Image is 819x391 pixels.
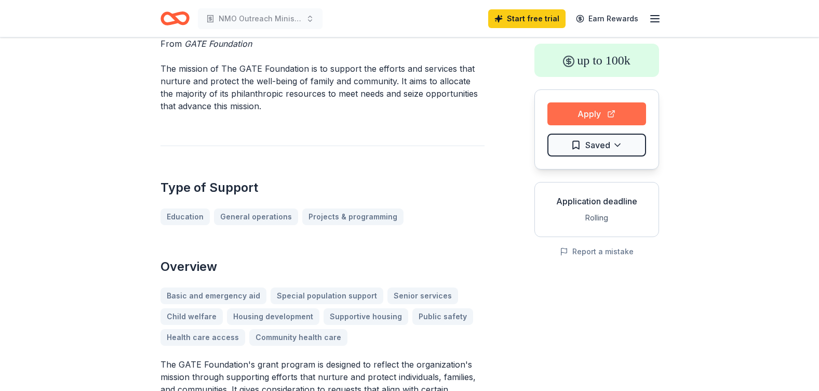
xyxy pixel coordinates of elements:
div: Application deadline [543,195,650,207]
h2: Type of Support [160,179,485,196]
h2: Overview [160,258,485,275]
button: Saved [547,134,646,157]
a: Start free trial [488,9,566,28]
span: NMO Outreach Ministry Community Giveaway [219,12,302,25]
div: up to 100k [534,44,659,77]
a: General operations [214,208,298,225]
a: Earn Rewards [570,9,645,28]
div: From [160,37,485,50]
a: Education [160,208,210,225]
a: Home [160,6,190,31]
div: Rolling [543,212,650,224]
button: Apply [547,102,646,125]
button: NMO Outreach Ministry Community Giveaway [198,8,323,29]
button: Report a mistake [560,245,634,258]
span: Saved [585,138,610,152]
p: The mission of The GATE Foundation is to support the efforts and services that nurture and protec... [160,62,485,112]
span: GATE Foundation [184,38,252,49]
a: Projects & programming [302,208,404,225]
